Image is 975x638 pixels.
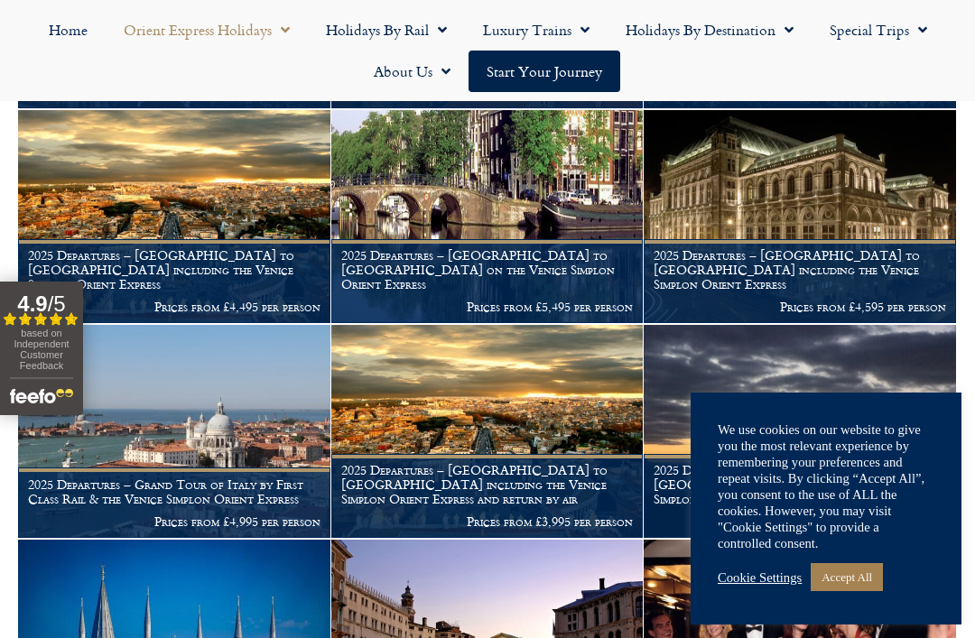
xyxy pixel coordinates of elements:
[654,248,946,291] h1: 2025 Departures – [GEOGRAPHIC_DATA] to [GEOGRAPHIC_DATA] including the Venice Simplon Orient Express
[654,514,946,529] p: Prices from £17,995 per person
[341,514,634,529] p: Prices from £3,995 per person
[644,110,957,324] a: 2025 Departures – [GEOGRAPHIC_DATA] to [GEOGRAPHIC_DATA] including the Venice Simplon Orient Expr...
[28,514,320,529] p: Prices from £4,995 per person
[28,477,320,506] h1: 2025 Departures – Grand Tour of Italy by First Class Rail & the Venice Simplon Orient Express
[654,463,946,505] h1: 2025 Departures – [GEOGRAPHIC_DATA] to [GEOGRAPHIC_DATA] aboard the Venice Simplon Orient Express
[718,421,934,551] div: We use cookies on our website to give you the most relevant experience by remembering your prefer...
[644,325,957,539] a: 2025 Departures – [GEOGRAPHIC_DATA] to [GEOGRAPHIC_DATA] aboard the Venice Simplon Orient Express...
[341,463,634,505] h1: 2025 Departures – [GEOGRAPHIC_DATA] to [GEOGRAPHIC_DATA] including the Venice Simplon Orient Expr...
[718,569,802,586] a: Cookie Settings
[106,9,308,51] a: Orient Express Holidays
[654,300,946,314] p: Prices from £4,595 per person
[18,325,331,539] a: 2025 Departures – Grand Tour of Italy by First Class Rail & the Venice Simplon Orient Express Pri...
[18,110,331,324] a: 2025 Departures – [GEOGRAPHIC_DATA] to [GEOGRAPHIC_DATA] including the Venice Simplon Orient Expr...
[308,9,465,51] a: Holidays by Rail
[341,248,634,291] h1: 2025 Departures – [GEOGRAPHIC_DATA] to [GEOGRAPHIC_DATA] on the Venice Simplon Orient Express
[811,563,883,591] a: Accept All
[28,248,320,291] h1: 2025 Departures – [GEOGRAPHIC_DATA] to [GEOGRAPHIC_DATA] including the Venice Simplon Orient Express
[608,9,812,51] a: Holidays by Destination
[28,300,320,314] p: Prices from £4,495 per person
[812,9,945,51] a: Special Trips
[331,110,645,324] a: 2025 Departures – [GEOGRAPHIC_DATA] to [GEOGRAPHIC_DATA] on the Venice Simplon Orient Express Pri...
[331,325,645,539] a: 2025 Departures – [GEOGRAPHIC_DATA] to [GEOGRAPHIC_DATA] including the Venice Simplon Orient Expr...
[465,9,608,51] a: Luxury Trains
[9,9,966,92] nav: Menu
[356,51,469,92] a: About Us
[31,9,106,51] a: Home
[341,300,634,314] p: Prices from £5,495 per person
[469,51,620,92] a: Start your Journey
